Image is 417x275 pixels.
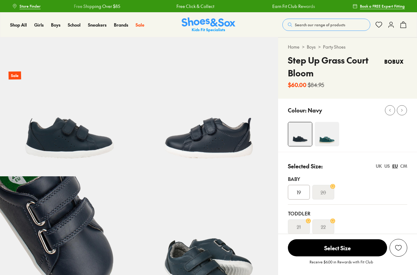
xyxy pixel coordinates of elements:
a: Shop All [10,22,27,28]
a: Boys [307,44,316,50]
p: Receive $6.00 in Rewards with Fit Club [310,259,373,270]
s: $84.95 [308,81,324,89]
div: > > [288,44,407,50]
img: 5-501616_1 [139,37,278,176]
p: Sale [9,71,21,80]
p: Navy [308,106,322,114]
a: Shoes & Sox [182,17,235,32]
p: Selected Size: [288,162,323,170]
span: Store Finder [20,3,41,9]
p: Colour: [288,106,306,114]
a: Free Click & Collect [176,3,214,9]
a: Girls [34,22,44,28]
s: 21 [297,223,301,230]
s: 22 [321,223,326,230]
div: UK [376,163,382,169]
a: Sale [136,22,144,28]
span: Search our range of products [295,22,345,28]
a: Free Shipping Over $85 [73,3,120,9]
span: Book a FREE Expert Fitting [360,3,405,9]
a: Party Shoes [323,44,346,50]
a: Book a FREE Expert Fitting [353,1,405,12]
div: Baby [288,175,407,182]
div: Toddler [288,210,407,217]
div: EU [392,163,398,169]
h4: Step Up Grass Court Bloom [288,54,382,79]
button: Select Size [288,239,387,257]
a: School [68,22,81,28]
a: Home [288,44,299,50]
span: Select Size [288,239,387,256]
span: 19 [297,189,301,196]
img: 4-501615_1 [288,122,312,146]
a: Store Finder [12,1,41,12]
a: Brands [114,22,128,28]
div: CM [400,163,407,169]
s: 20 [321,189,326,196]
b: $60.00 [288,81,306,89]
a: Boys [51,22,60,28]
img: 4-532074_1 [315,122,339,146]
img: Vendor logo [382,54,407,70]
button: Add to Wishlist [390,239,407,257]
img: SNS_Logo_Responsive.svg [182,17,235,32]
a: Sneakers [88,22,107,28]
a: Earn Fit Club Rewards [272,3,314,9]
div: US [384,163,390,169]
button: Search our range of products [282,19,370,31]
